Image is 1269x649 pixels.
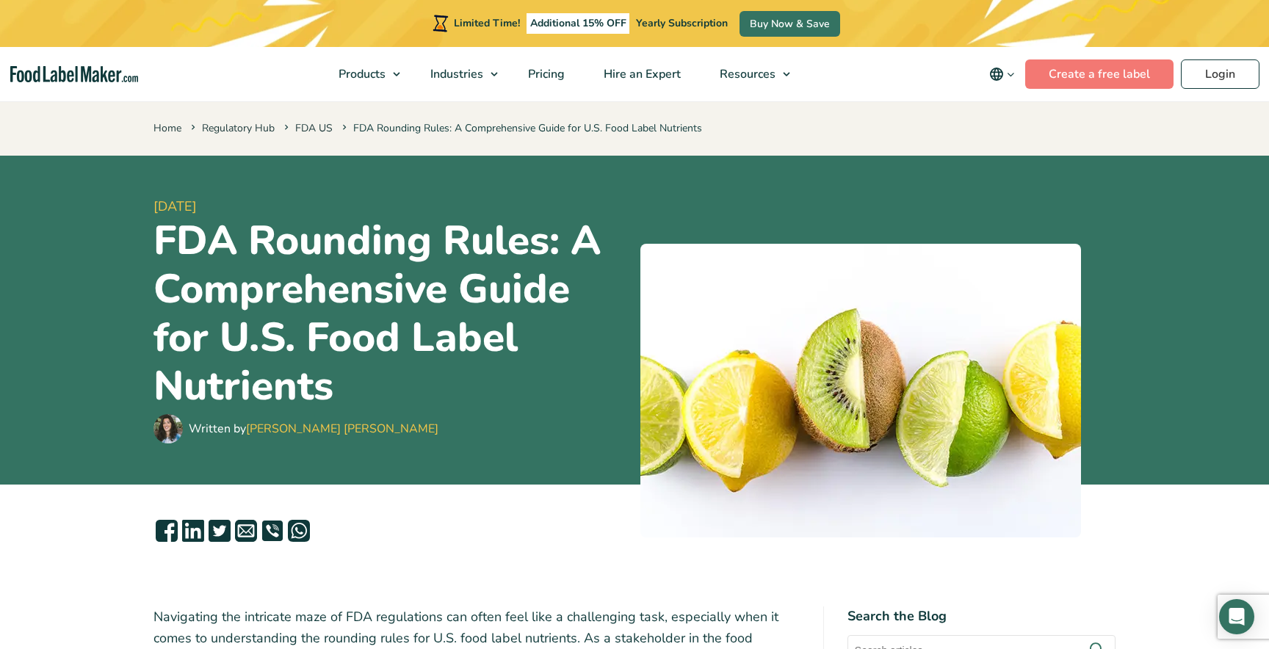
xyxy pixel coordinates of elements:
a: Login [1181,59,1259,89]
span: Pricing [524,66,566,82]
img: Maria Abi Hanna - Food Label Maker [153,414,183,443]
a: Regulatory Hub [202,121,275,135]
span: FDA Rounding Rules: A Comprehensive Guide for U.S. Food Label Nutrients [339,121,702,135]
span: Limited Time! [454,16,520,30]
div: Written by [189,420,438,438]
span: Hire an Expert [599,66,682,82]
a: Products [319,47,408,101]
a: Hire an Expert [585,47,697,101]
h1: FDA Rounding Rules: A Comprehensive Guide for U.S. Food Label Nutrients [153,217,629,410]
a: Resources [701,47,798,101]
a: Home [153,121,181,135]
a: Buy Now & Save [740,11,840,37]
span: [DATE] [153,197,629,217]
span: Yearly Subscription [636,16,728,30]
a: Create a free label [1025,59,1174,89]
a: Industries [411,47,505,101]
a: [PERSON_NAME] [PERSON_NAME] [246,421,438,437]
div: Open Intercom Messenger [1219,599,1254,634]
span: Additional 15% OFF [527,13,630,34]
span: Resources [715,66,777,82]
a: Pricing [509,47,581,101]
a: FDA US [295,121,333,135]
span: Products [334,66,387,82]
span: Industries [426,66,485,82]
h4: Search the Blog [847,606,1116,626]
